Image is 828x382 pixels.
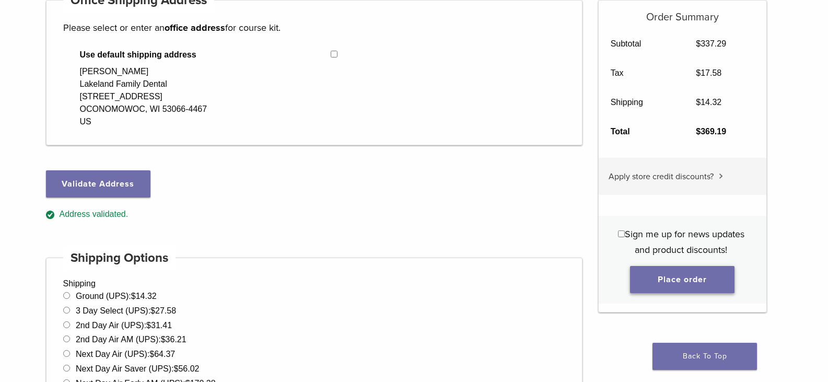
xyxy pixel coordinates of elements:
[599,1,766,24] h5: Order Summary
[46,170,150,198] button: Validate Address
[696,127,726,136] bdi: 369.19
[696,39,726,48] bdi: 337.29
[63,246,176,271] h4: Shipping Options
[76,364,200,373] label: Next Day Air Saver (UPS):
[618,230,625,237] input: Sign me up for news updates and product discounts!
[76,350,175,358] label: Next Day Air (UPS):
[599,88,684,117] th: Shipping
[599,59,684,88] th: Tax
[76,306,176,315] label: 3 Day Select (UPS):
[174,364,200,373] bdi: 56.02
[696,98,721,107] bdi: 14.32
[165,22,225,33] strong: office address
[76,321,172,330] label: 2nd Day Air (UPS):
[696,39,701,48] span: $
[599,117,684,146] th: Total
[625,228,744,256] span: Sign me up for news updates and product discounts!
[149,350,154,358] span: $
[146,321,151,330] span: $
[131,292,136,300] span: $
[46,208,583,221] div: Address validated.
[719,173,723,179] img: caret.svg
[652,343,757,370] a: Back To Top
[63,20,566,36] p: Please select or enter an for course kit.
[696,68,701,77] span: $
[696,68,721,77] bdi: 17.58
[150,306,176,315] bdi: 27.58
[174,364,179,373] span: $
[149,350,175,358] bdi: 64.37
[599,29,684,59] th: Subtotal
[161,335,186,344] bdi: 36.21
[161,335,166,344] span: $
[146,321,172,330] bdi: 31.41
[76,292,157,300] label: Ground (UPS):
[150,306,155,315] span: $
[609,171,714,182] span: Apply store credit discounts?
[80,65,207,128] div: [PERSON_NAME] Lakeland Family Dental [STREET_ADDRESS] OCONOMOWOC, WI 53066-4467 US
[630,266,734,293] button: Place order
[76,335,186,344] label: 2nd Day Air AM (UPS):
[80,49,331,61] span: Use default shipping address
[131,292,157,300] bdi: 14.32
[696,98,701,107] span: $
[696,127,701,136] span: $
